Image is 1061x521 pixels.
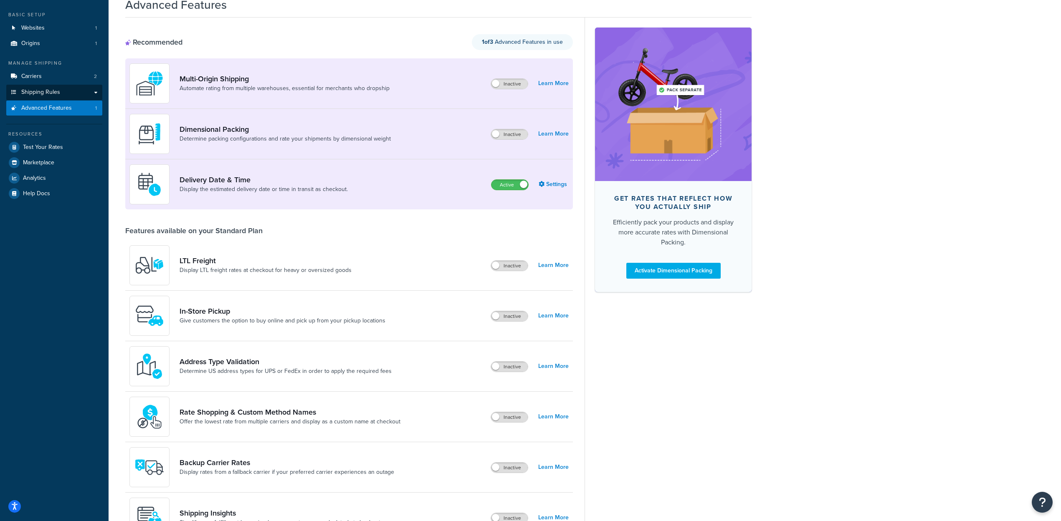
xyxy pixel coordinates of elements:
[6,20,102,36] li: Websites
[95,105,97,112] span: 1
[626,263,721,279] a: Activate Dimensional Packing
[21,25,45,32] span: Websites
[135,251,164,280] img: y79ZsPf0fXUFUhFXDzUgf+ktZg5F2+ohG75+v3d2s1D9TjoU8PiyCIluIjV41seZevKCRuEjTPPOKHJsQcmKCXGdfprl3L4q7...
[6,101,102,116] li: Advanced Features
[180,74,390,83] a: Multi-Origin Shipping
[180,135,391,143] a: Determine packing configurations and rate your shipments by dimensional weight
[180,266,352,274] a: Display LTL freight rates at checkout for heavy or oversized goods
[6,36,102,51] li: Origins
[6,11,102,18] div: Basic Setup
[180,367,392,375] a: Determine US address types for UPS or FedEx in order to apply the required fees
[491,261,528,271] label: Inactive
[538,310,569,322] a: Learn More
[1032,492,1053,513] button: Open Resource Center
[538,360,569,372] a: Learn More
[6,60,102,67] div: Manage Shipping
[180,317,385,325] a: Give customers the option to buy online and pick up from your pickup locations
[491,412,528,422] label: Inactive
[608,40,739,169] img: feature-image-dim-d40ad3071a2b3c8e08177464837368e35600d3c5e73b18a22c1e4bb210dc32ac.png
[180,408,400,417] a: Rate Shopping & Custom Method Names
[608,194,738,211] div: Get rates that reflect how you actually ship
[180,357,392,366] a: Address Type Validation
[6,20,102,36] a: Websites1
[135,119,164,148] img: DTVBYsAAAAAASUVORK5CYII=
[6,69,102,84] a: Carriers2
[23,175,46,182] span: Analytics
[491,79,528,89] label: Inactive
[538,461,569,473] a: Learn More
[6,69,102,84] li: Carriers
[125,226,263,235] div: Features available on your Standard Plan
[491,463,528,473] label: Inactive
[23,190,50,197] span: Help Docs
[180,125,391,134] a: Dimensional Packing
[135,352,164,381] img: kIG8fy0lQAAAABJRU5ErkJggg==
[491,311,528,321] label: Inactive
[135,170,164,199] img: gfkeb5ejjkALwAAAABJRU5ErkJggg==
[95,25,97,32] span: 1
[23,159,54,166] span: Marketplace
[6,85,102,100] a: Shipping Rules
[538,411,569,423] a: Learn More
[6,171,102,186] a: Analytics
[135,69,164,98] img: WatD5o0RtDAAAAAElFTkSuQmCC
[135,402,164,431] img: icon-duo-feat-rate-shopping-ecdd8bed.png
[6,36,102,51] a: Origins1
[21,105,72,112] span: Advanced Features
[538,128,569,140] a: Learn More
[538,78,569,89] a: Learn More
[539,179,569,190] a: Settings
[94,73,97,80] span: 2
[491,129,528,139] label: Inactive
[6,140,102,155] a: Test Your Rates
[125,38,182,47] div: Recommended
[180,256,352,265] a: LTL Freight
[180,508,380,518] a: Shipping Insights
[95,40,97,47] span: 1
[23,144,63,151] span: Test Your Rates
[135,453,164,482] img: icon-duo-feat-backup-carrier-4420b188.png
[491,180,528,190] label: Active
[135,301,164,330] img: wfgcfpwTIucLEAAAAASUVORK5CYII=
[491,362,528,372] label: Inactive
[6,155,102,170] a: Marketplace
[180,468,394,476] a: Display rates from a fallback carrier if your preferred carrier experiences an outage
[6,101,102,116] a: Advanced Features1
[608,217,738,247] div: Efficiently pack your products and display more accurate rates with Dimensional Packing.
[180,458,394,467] a: Backup Carrier Rates
[180,185,348,194] a: Display the estimated delivery date or time in transit as checkout.
[180,175,348,184] a: Delivery Date & Time
[538,259,569,271] a: Learn More
[482,38,563,46] span: Advanced Features in use
[21,40,40,47] span: Origins
[180,84,390,93] a: Automate rating from multiple warehouses, essential for merchants who dropship
[180,307,385,316] a: In-Store Pickup
[6,186,102,201] a: Help Docs
[482,38,493,46] strong: 1 of 3
[6,131,102,138] div: Resources
[21,73,42,80] span: Carriers
[21,89,60,96] span: Shipping Rules
[180,418,400,426] a: Offer the lowest rate from multiple carriers and display as a custom name at checkout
